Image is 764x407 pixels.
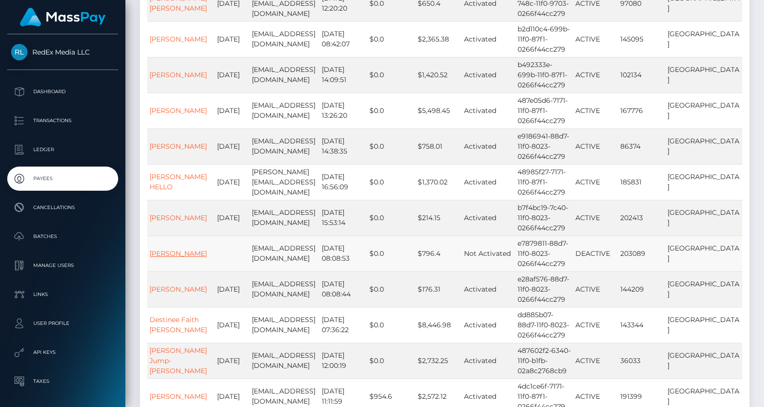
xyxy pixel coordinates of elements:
a: [PERSON_NAME] [150,142,207,151]
td: Activated [462,128,515,164]
td: e9186941-88d7-11f0-8023-0266f44cc279 [515,128,573,164]
td: ACTIVE [573,21,617,57]
td: b7f4bc19-7c40-11f0-8023-0266f44cc279 [515,200,573,236]
span: RedEx Media LLC [7,48,118,56]
a: Taxes [7,369,118,393]
a: Transactions [7,109,118,133]
td: 487602f2-6340-11f0-b1fb-02a8c2768cb9 [515,343,573,379]
td: [EMAIL_ADDRESS][DOMAIN_NAME] [249,236,319,271]
td: [DATE] 14:38:35 [319,128,367,164]
td: [DATE] 14:09:51 [319,57,367,93]
td: Activated [462,271,515,307]
td: $8,446.98 [415,307,462,343]
td: [EMAIL_ADDRESS][DOMAIN_NAME] [249,200,319,236]
a: [PERSON_NAME] HELLO [150,172,207,191]
a: Payees [7,167,118,191]
td: b492333e-699b-11f0-87f1-0266f44cc279 [515,57,573,93]
td: ACTIVE [573,93,617,128]
td: 48985f27-7171-11f0-87f1-0266f44cc279 [515,164,573,200]
p: Links [11,287,114,302]
td: [DATE] [215,343,249,379]
td: Activated [462,21,515,57]
td: $796.4 [415,236,462,271]
td: [EMAIL_ADDRESS][DOMAIN_NAME] [249,343,319,379]
td: 185831 [618,164,665,200]
a: API Keys [7,340,118,365]
td: e28af576-88d7-11f0-8023-0266f44cc279 [515,271,573,307]
td: [EMAIL_ADDRESS][DOMAIN_NAME] [249,271,319,307]
td: [DATE] 15:53:14 [319,200,367,236]
p: Transactions [11,113,114,128]
p: User Profile [11,316,114,331]
td: $214.15 [415,200,462,236]
td: [DATE] [215,128,249,164]
a: Links [7,282,118,307]
p: Payees [11,171,114,186]
td: 145095 [618,21,665,57]
td: $0.0 [367,128,415,164]
td: [DATE] [215,57,249,93]
td: [DATE] [215,200,249,236]
td: [EMAIL_ADDRESS][DOMAIN_NAME] [249,93,319,128]
td: [GEOGRAPHIC_DATA] [665,57,742,93]
td: $0.0 [367,57,415,93]
td: ACTIVE [573,343,617,379]
td: 36033 [618,343,665,379]
a: [PERSON_NAME] [150,392,207,401]
a: Manage Users [7,253,118,278]
td: Activated [462,200,515,236]
a: User Profile [7,311,118,336]
a: [PERSON_NAME] [150,249,207,258]
td: [EMAIL_ADDRESS][DOMAIN_NAME] [249,21,319,57]
a: Dashboard [7,80,118,104]
td: ACTIVE [573,164,617,200]
td: Not Activated [462,236,515,271]
p: Batches [11,229,114,244]
td: [DATE] [215,307,249,343]
td: [GEOGRAPHIC_DATA] [665,200,742,236]
td: DEACTIVE [573,236,617,271]
td: ACTIVE [573,307,617,343]
p: Dashboard [11,84,114,99]
td: [DATE] 07:36:22 [319,307,367,343]
td: [DATE] [215,164,249,200]
td: $2,732.25 [415,343,462,379]
td: Activated [462,57,515,93]
a: [PERSON_NAME] [150,213,207,222]
td: $0.0 [367,93,415,128]
td: e7879811-88d7-11f0-8023-0266f44cc279 [515,236,573,271]
a: [PERSON_NAME] [150,35,207,43]
td: $0.0 [367,21,415,57]
td: [DATE] 08:08:44 [319,271,367,307]
td: [PERSON_NAME][EMAIL_ADDRESS][DOMAIN_NAME] [249,164,319,200]
img: RedEx Media LLC [11,44,27,60]
td: 102134 [618,57,665,93]
td: ACTIVE [573,271,617,307]
td: $758.01 [415,128,462,164]
td: $176.31 [415,271,462,307]
td: [GEOGRAPHIC_DATA] [665,21,742,57]
td: [DATE] [215,21,249,57]
p: Taxes [11,374,114,389]
td: Activated [462,164,515,200]
p: Cancellations [11,200,114,215]
td: 487e05d6-7171-11f0-87f1-0266f44cc279 [515,93,573,128]
a: Cancellations [7,196,118,220]
td: [GEOGRAPHIC_DATA] [665,164,742,200]
td: $0.0 [367,271,415,307]
td: dd885b07-88d7-11f0-8023-0266f44cc279 [515,307,573,343]
td: $2,365.38 [415,21,462,57]
td: ACTIVE [573,57,617,93]
td: 203089 [618,236,665,271]
td: [GEOGRAPHIC_DATA] [665,343,742,379]
td: $1,370.02 [415,164,462,200]
a: [PERSON_NAME] [150,285,207,294]
td: [DATE] 08:42:07 [319,21,367,57]
td: 167776 [618,93,665,128]
a: [PERSON_NAME] [150,70,207,79]
td: [GEOGRAPHIC_DATA] [665,271,742,307]
td: [GEOGRAPHIC_DATA] [665,93,742,128]
td: Activated [462,343,515,379]
td: [EMAIL_ADDRESS][DOMAIN_NAME] [249,57,319,93]
td: [EMAIL_ADDRESS][DOMAIN_NAME] [249,307,319,343]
